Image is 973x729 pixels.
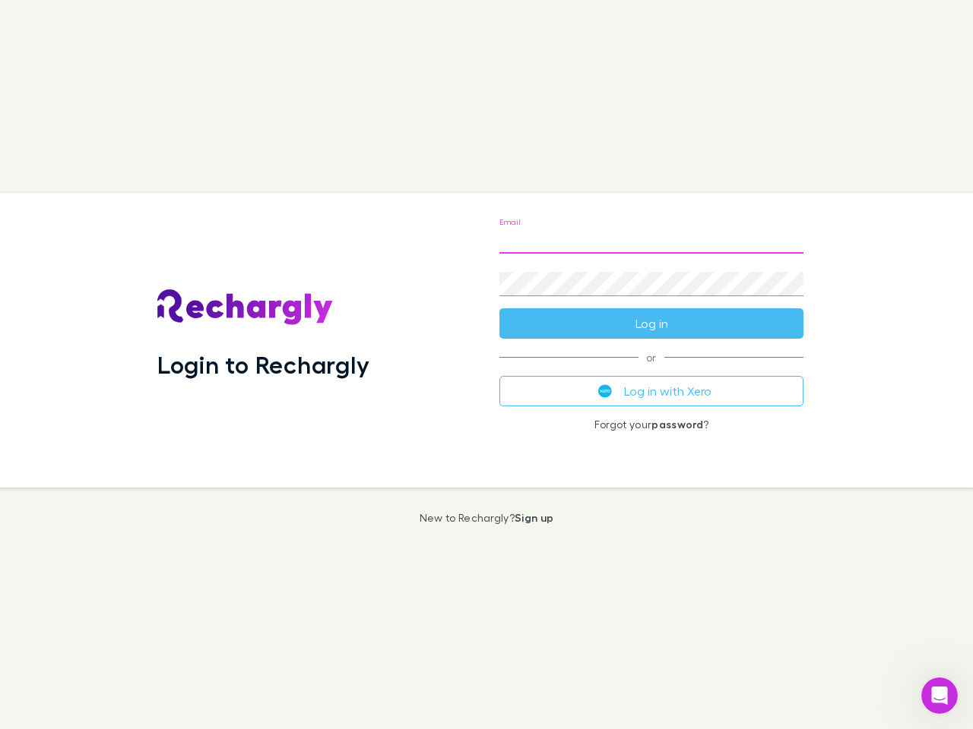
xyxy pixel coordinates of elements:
img: Rechargly's Logo [157,289,334,326]
button: Log in [499,308,803,339]
button: Log in with Xero [499,376,803,406]
span: or [499,357,803,358]
img: Xero's logo [598,384,612,398]
a: password [651,418,703,431]
h1: Login to Rechargly [157,350,369,379]
p: New to Rechargly? [420,512,554,524]
label: Email [499,216,520,228]
iframe: Intercom live chat [921,677,958,714]
a: Sign up [515,511,553,524]
p: Forgot your ? [499,418,803,431]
